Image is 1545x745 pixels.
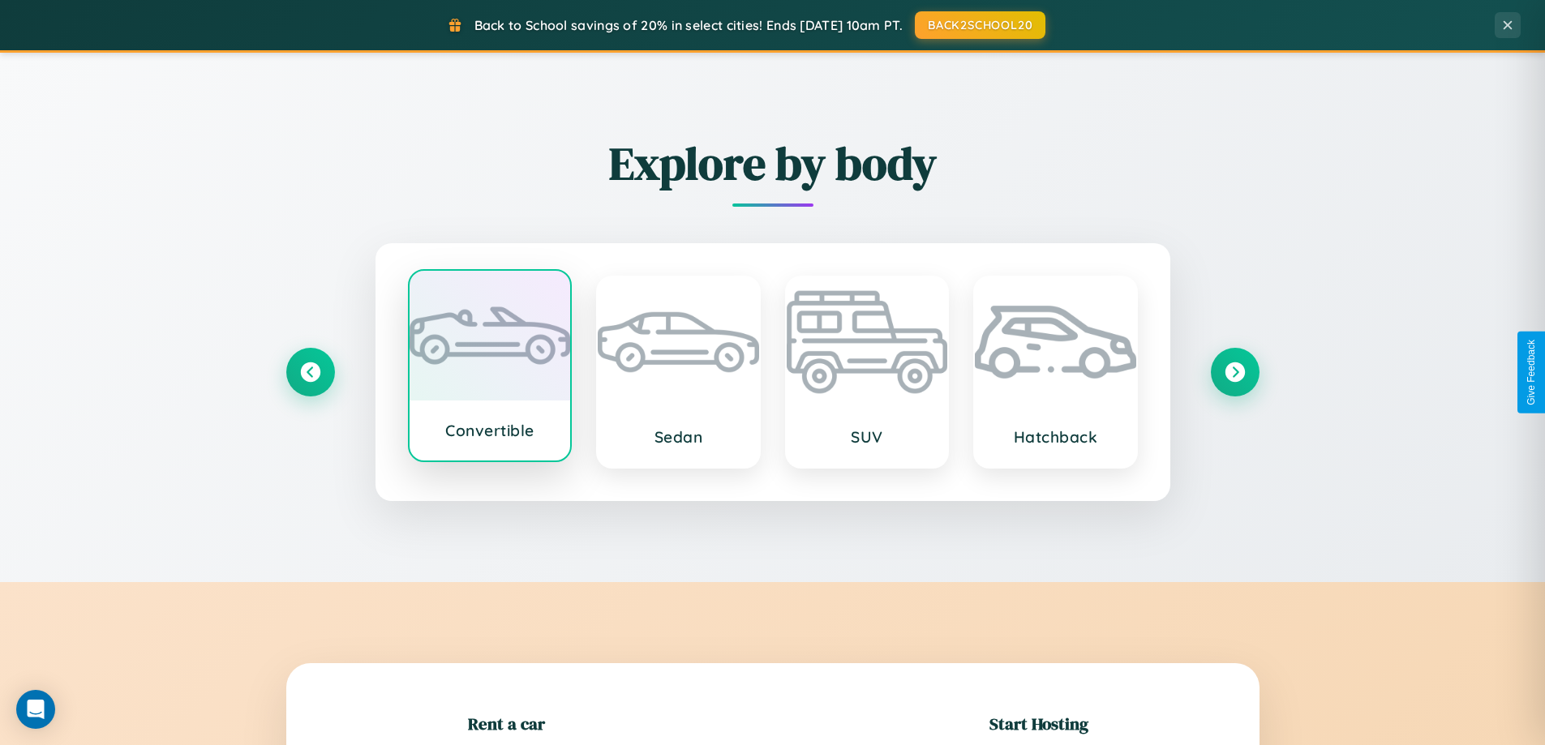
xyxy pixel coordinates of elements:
h3: Hatchback [991,427,1120,447]
h3: SUV [803,427,932,447]
h3: Sedan [614,427,743,447]
button: BACK2SCHOOL20 [915,11,1045,39]
div: Open Intercom Messenger [16,690,55,729]
h2: Rent a car [468,712,545,735]
h2: Start Hosting [989,712,1088,735]
h2: Explore by body [286,132,1260,195]
span: Back to School savings of 20% in select cities! Ends [DATE] 10am PT. [474,17,903,33]
div: Give Feedback [1526,340,1537,405]
h3: Convertible [426,421,555,440]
